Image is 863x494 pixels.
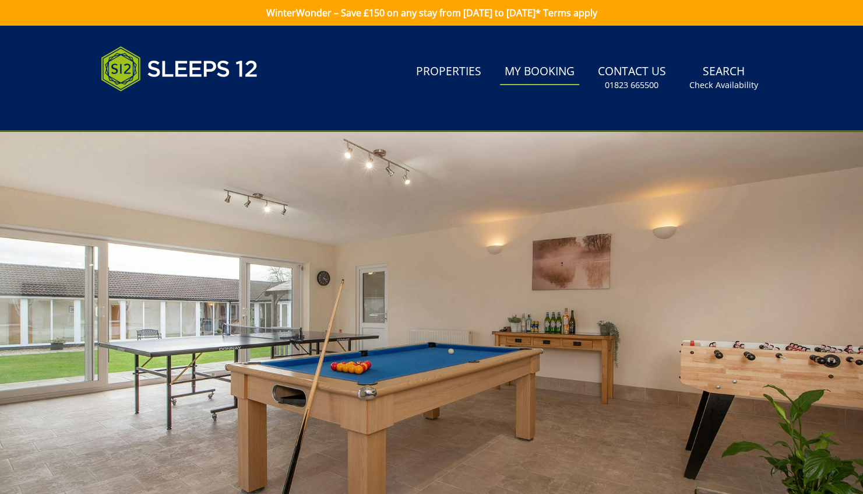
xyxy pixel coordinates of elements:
iframe: Customer reviews powered by Trustpilot [95,105,217,115]
small: 01823 665500 [605,79,658,91]
small: Check Availability [689,79,758,91]
img: Sleeps 12 [101,40,258,98]
a: My Booking [500,59,579,85]
a: Properties [411,59,486,85]
a: SearchCheck Availability [685,59,763,97]
a: Contact Us01823 665500 [593,59,671,97]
